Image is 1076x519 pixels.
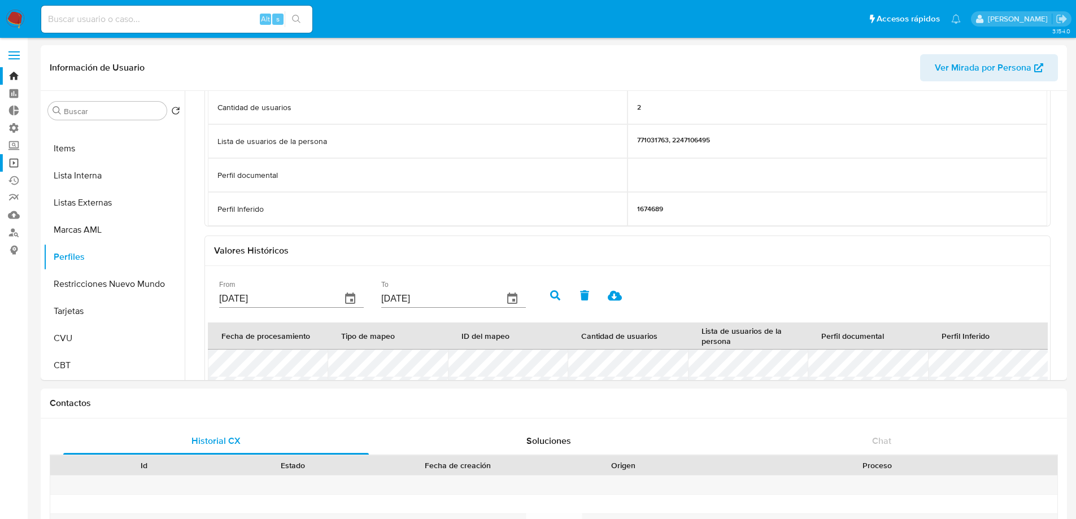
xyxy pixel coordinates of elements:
div: Fecha de procesamiento [221,331,310,341]
span: Accesos rápidos [877,13,940,25]
label: To [381,282,389,289]
button: Items [43,135,185,162]
a: Salir [1056,13,1068,25]
label: From [219,282,235,289]
div: Proceso [705,460,1049,471]
div: ID del mapeo [461,331,509,341]
strong: 771031763, 2247106495 [637,135,710,145]
span: Soluciones [526,434,571,447]
button: Restricciones Nuevo Mundo [43,271,185,298]
div: Perfil documental [821,331,884,341]
p: Cantidad de usuarios [217,102,291,113]
button: Perfiles [43,243,185,271]
h1: Información de Usuario [50,62,145,73]
div: Fecha de creación [375,460,541,471]
button: Ver Mirada por Persona [920,54,1058,81]
span: Historial CX [191,434,241,447]
button: CBT [43,352,185,379]
button: CVU [43,325,185,352]
div: Perfil Inferido [942,331,990,341]
button: Listas Externas [43,189,185,216]
span: Alt [261,14,270,24]
p: 1674689 [637,204,663,213]
p: Lista de usuarios de la persona [217,136,327,147]
button: Volver al orden por defecto [171,106,180,119]
div: Id [78,460,211,471]
button: Lista Interna [43,162,185,189]
span: s [276,14,280,24]
div: Cantidad de usuarios [581,331,657,341]
div: Tipo de mapeo [341,331,395,341]
div: Lista de usuarios de la persona [702,326,794,346]
span: Chat [872,434,891,447]
button: Marcas AML [43,216,185,243]
p: 2 [637,103,641,112]
div: Origen [557,460,690,471]
input: Buscar [64,106,162,116]
span: Ver Mirada por Persona [935,54,1031,81]
button: Buscar [53,106,62,115]
div: Estado [226,460,359,471]
button: search-icon [285,11,308,27]
button: Tarjetas [43,298,185,325]
h3: Valores Históricos [214,245,1041,256]
input: Buscar usuario o caso... [41,12,312,27]
p: Perfil documental [217,170,278,181]
a: Notificaciones [951,14,961,24]
p: Perfil Inferido [217,204,264,215]
p: alan.sanchez@mercadolibre.com [988,14,1052,24]
h1: Contactos [50,398,1058,409]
